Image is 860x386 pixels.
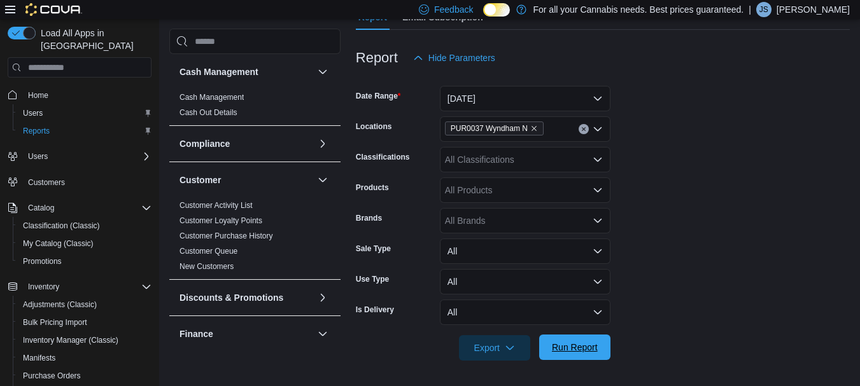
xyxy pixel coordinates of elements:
span: Users [23,108,43,118]
span: Inventory [28,282,59,292]
span: Catalog [23,200,152,216]
span: Cash Out Details [180,107,237,118]
button: Catalog [23,200,59,216]
a: Bulk Pricing Import [18,315,92,330]
span: Reports [23,126,50,136]
button: Customer [315,172,330,188]
span: Adjustments (Classic) [23,300,97,310]
button: All [440,238,610,264]
span: Home [28,90,48,100]
a: Manifests [18,350,60,366]
button: Customer [180,174,313,186]
button: Discounts & Promotions [180,291,313,304]
h3: Compliance [180,137,230,150]
span: Customer Queue [180,246,237,256]
button: Finance [180,327,313,340]
span: Reports [18,123,152,139]
button: Clear input [579,124,589,134]
h3: Customer [180,174,221,186]
a: Cash Management [180,93,244,102]
button: Remove PUR0037 Wyndham N from selection in this group [530,125,538,132]
span: Export [467,335,523,361]
span: Home [23,86,152,102]
span: Inventory [23,279,152,294]
button: Users [23,149,53,164]
button: Users [13,104,157,122]
span: Purchase Orders [18,368,152,383]
a: Customers [23,175,70,190]
button: Hide Parameters [408,45,500,71]
button: Open list of options [593,216,603,226]
button: Promotions [13,252,157,270]
span: Customer Purchase History [180,231,273,241]
button: My Catalog (Classic) [13,235,157,252]
button: Inventory [23,279,64,294]
span: Customers [23,174,152,190]
a: Classification (Classic) [18,218,105,233]
button: Inventory Manager (Classic) [13,331,157,349]
button: Customers [3,173,157,191]
span: Cash Management [180,92,244,102]
span: Manifests [18,350,152,366]
span: Classification (Classic) [23,221,100,231]
h3: Report [356,50,398,65]
span: Run Report [552,341,598,354]
span: Adjustments (Classic) [18,297,152,312]
span: Customers [28,177,65,188]
span: Hide Parameters [428,52,495,64]
h3: Cash Management [180,65,258,78]
label: Locations [356,121,392,132]
label: Sale Type [356,244,391,254]
a: Cash Out Details [180,108,237,117]
p: | [749,2,751,17]
button: Open list of options [593,155,603,165]
span: Users [18,106,152,121]
button: Bulk Pricing Import [13,314,157,331]
a: Promotions [18,254,67,269]
button: Compliance [180,137,313,150]
span: Customer Loyalty Points [180,216,262,226]
button: Open list of options [593,185,603,195]
button: Reports [13,122,157,140]
p: [PERSON_NAME] [777,2,850,17]
button: Finance [315,326,330,341]
label: Brands [356,213,382,223]
button: Compliance [315,136,330,151]
button: Users [3,148,157,165]
span: Inventory Manager (Classic) [23,335,118,345]
div: Cash Management [169,90,341,125]
h3: Finance [180,327,213,340]
div: Jay Stewart [756,2,772,17]
button: Inventory [3,278,157,296]
span: PUR0037 Wyndham N [451,122,528,135]
label: Classifications [356,152,410,162]
a: Customer Purchase History [180,231,273,240]
button: Open list of options [593,124,603,134]
a: Adjustments (Classic) [18,297,102,312]
a: Reports [18,123,55,139]
label: Products [356,183,389,193]
span: Manifests [23,353,55,363]
input: Dark Mode [483,3,510,17]
button: Purchase Orders [13,367,157,385]
button: Adjustments (Classic) [13,296,157,314]
span: Customer Activity List [180,200,253,210]
span: Promotions [23,256,62,266]
div: Customer [169,198,341,279]
button: Run Report [539,334,610,360]
span: Purchase Orders [23,371,81,381]
label: Is Delivery [356,305,394,315]
a: Customer Queue [180,247,237,256]
span: JS [759,2,768,17]
button: All [440,269,610,294]
button: Classification (Classic) [13,217,157,235]
span: Users [23,149,152,164]
button: Manifests [13,349,157,367]
span: Bulk Pricing Import [23,317,87,327]
img: Cova [25,3,82,16]
p: For all your Cannabis needs. Best prices guaranteed. [533,2,744,17]
button: Cash Management [180,65,313,78]
span: Catalog [28,203,54,213]
button: All [440,300,610,325]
